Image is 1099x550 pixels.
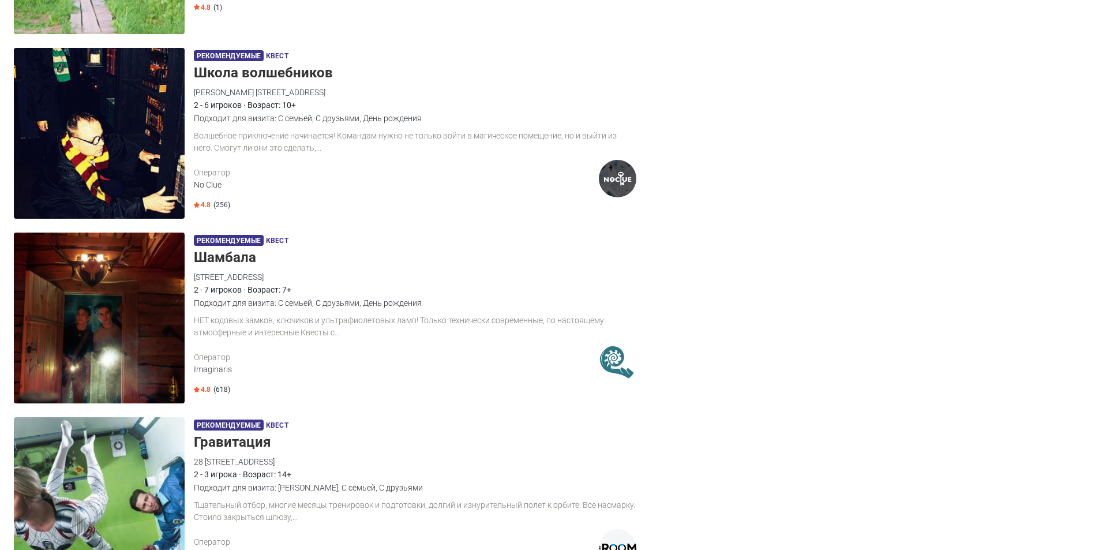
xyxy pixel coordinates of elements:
span: Квест [266,420,288,432]
div: Тщательный отбор, многие месяцы тренировок и подготовки, долгий и изнурительный полет к орбите. В... [194,499,636,523]
img: Школа волшебников [14,48,185,219]
div: No Clue [194,179,599,191]
div: 2 - 7 игроков · Возраст: 7+ [194,283,636,296]
img: Imaginaris [599,345,636,382]
img: No Clue [599,160,636,197]
img: Star [194,202,200,208]
h5: Школа волшебников [194,65,636,81]
div: Оператор [194,351,599,364]
img: Шамбала [14,233,185,403]
h5: Шамбала [194,249,636,266]
div: Оператор [194,167,599,179]
img: Star [194,387,200,392]
div: 2 - 3 игрока · Возраст: 14+ [194,468,636,481]
span: Рекомендуемые [194,235,264,246]
div: НЕТ кодовых замков, ключиков и ультрафиолетовых ламп! Только технически современные, по настоящем... [194,315,636,339]
span: 4.8 [194,200,211,209]
span: Квест [266,50,288,63]
span: Рекомендуемые [194,420,264,431]
div: Волшебное приключение начинается! Командам нужно не только войти в магическое помещение, но и вый... [194,130,636,154]
div: Imaginaris [194,364,599,376]
span: (618) [213,385,230,394]
span: (1) [213,3,222,12]
span: Квест [266,235,288,248]
h5: Гравитация [194,434,636,451]
div: Подходит для визита: [PERSON_NAME], С семьей, С друзьями [194,481,636,494]
span: 4.8 [194,385,211,394]
div: Подходит для визита: С семьей, С друзьями, День рождения [194,112,636,125]
span: 4.8 [194,3,211,12]
div: Оператор [194,536,599,548]
div: [STREET_ADDRESS] [194,271,636,283]
div: 28 [STREET_ADDRESS] [194,455,636,468]
img: Star [194,4,200,10]
span: Рекомендуемые [194,50,264,61]
div: [PERSON_NAME] [STREET_ADDRESS] [194,86,636,99]
span: (256) [213,200,230,209]
div: Подходит для визита: С семьей, С друзьями, День рождения [194,297,636,309]
div: 2 - 6 игроков · Возраст: 10+ [194,99,636,111]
